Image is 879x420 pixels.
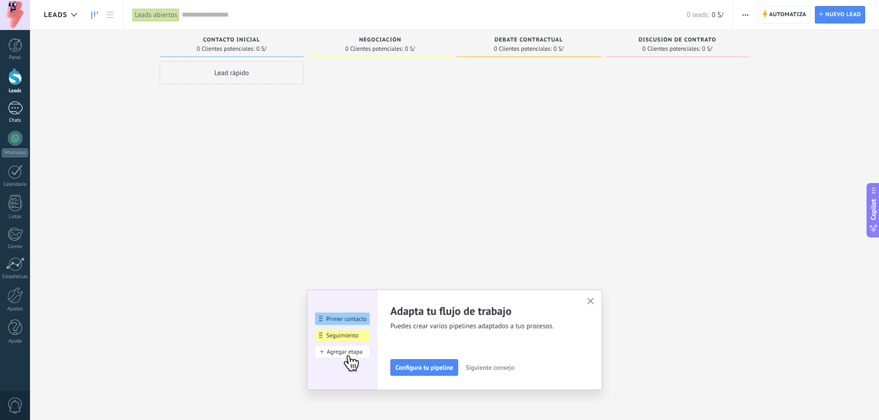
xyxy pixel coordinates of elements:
div: Leads [2,88,29,94]
span: 0 S/ [405,46,415,52]
div: Listas [2,214,29,220]
span: 0 Clientes potenciales: [197,46,254,52]
div: Ajustes [2,306,29,312]
div: Calendario [2,182,29,188]
span: 0 Clientes potenciales: [642,46,700,52]
span: 0 S/ [554,46,564,52]
span: Nuevo lead [825,6,861,23]
span: 0 S/ [702,46,712,52]
h2: Adapta tu flujo de trabajo [390,304,576,318]
span: Debate contractual [495,37,563,43]
span: Puedes crear varios pipelines adaptados a tus procesos. [390,322,576,331]
span: Siguiente consejo [466,364,514,371]
a: Leads [87,6,102,24]
span: Negociación [359,37,401,43]
span: Discusión de contrato [639,37,716,43]
button: Configura tu pipeline [390,359,458,376]
span: 0 Clientes potenciales: [345,46,403,52]
span: Contacto inicial [203,37,260,43]
div: Panel [2,55,29,61]
div: Ayuda [2,338,29,344]
div: Contacto inicial [164,37,299,45]
span: Automatiza [769,6,807,23]
span: 0 Clientes potenciales: [494,46,551,52]
a: Automatiza [758,6,811,24]
div: Discusión de contrato [610,37,745,45]
span: 0 S/ [712,11,723,19]
button: Más [739,6,752,24]
div: Negociación [313,37,448,45]
div: Debate contractual [461,37,596,45]
span: Copilot [869,199,878,220]
span: Leads [44,11,67,19]
div: Lead rápido [160,61,304,84]
div: Chats [2,118,29,124]
div: Leads abiertos [132,8,179,22]
a: Nuevo lead [815,6,865,24]
span: 0 leads: [687,11,709,19]
span: 0 S/ [257,46,267,52]
button: Siguiente consejo [461,361,518,374]
div: WhatsApp [2,148,28,157]
div: Estadísticas [2,274,29,280]
div: Correo [2,244,29,250]
a: Lista [102,6,118,24]
span: Configura tu pipeline [395,364,453,371]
